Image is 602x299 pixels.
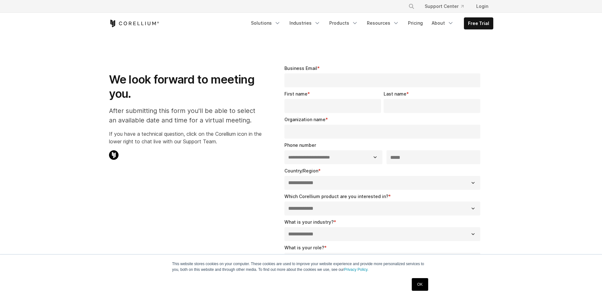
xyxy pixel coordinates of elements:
a: Resources [363,17,403,29]
span: Business Email [284,65,317,71]
p: This website stores cookies on your computer. These cookies are used to improve your website expe... [172,261,430,272]
a: Industries [286,17,324,29]
span: Organization name [284,117,325,122]
h1: We look forward to meeting you. [109,72,262,101]
img: Corellium Chat Icon [109,150,119,160]
span: Country/Region [284,168,318,173]
p: If you have a technical question, click on the Corellium icon in the lower right to chat live wit... [109,130,262,145]
span: Which Corellium product are you interested in? [284,194,388,199]
a: OK [412,278,428,291]
span: Phone number [284,142,316,148]
div: Navigation Menu [401,1,493,12]
span: Last name [384,91,406,97]
a: Pricing [404,17,427,29]
a: Solutions [247,17,284,29]
a: Privacy Policy. [344,267,368,272]
a: Free Trial [464,18,493,29]
a: Corellium Home [109,20,159,27]
p: After submitting this form you'll be able to select an available date and time for a virtual meet... [109,106,262,125]
span: First name [284,91,307,97]
span: What is your role? [284,245,324,250]
a: About [428,17,458,29]
span: What is your industry? [284,219,334,225]
a: Support Center [420,1,469,12]
a: Login [471,1,493,12]
a: Products [325,17,362,29]
div: Navigation Menu [247,17,493,29]
button: Search [406,1,417,12]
